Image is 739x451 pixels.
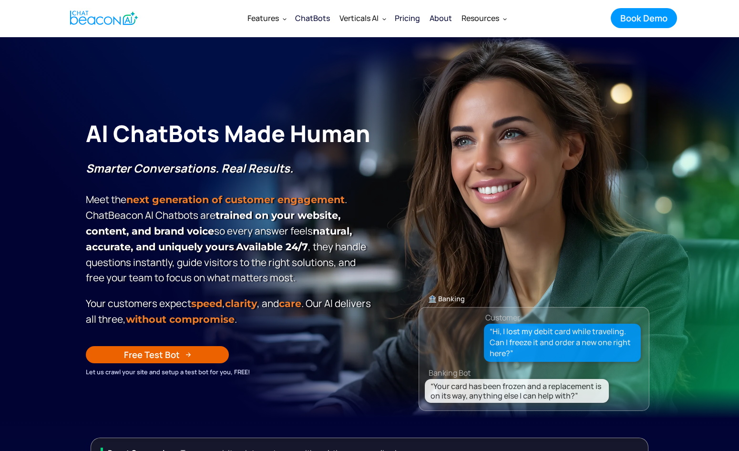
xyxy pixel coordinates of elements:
span: without compromise [126,313,235,325]
div: Book Demo [620,12,667,24]
strong: speed [191,297,222,309]
a: Free Test Bot [86,346,229,363]
img: Dropdown [503,17,507,20]
strong: next generation of customer engagement [126,194,345,205]
a: home [62,6,144,30]
h1: AI ChatBots Made Human [86,118,374,149]
div: Resources [462,11,499,25]
div: ChatBots [295,11,330,25]
a: ChatBots [290,6,335,31]
div: Customer [485,311,520,324]
div: Verticals AI [335,7,390,30]
div: Pricing [395,11,420,25]
div: Features [243,7,290,30]
div: About [430,11,452,25]
div: Let us crawl your site and setup a test bot for you, FREE! [86,367,374,377]
img: Dropdown [382,17,386,20]
div: 🏦 Banking [419,292,649,306]
img: Arrow [185,352,191,358]
div: Features [247,11,279,25]
a: Pricing [390,6,425,31]
a: Book Demo [611,8,677,28]
a: About [425,6,457,31]
p: Meet the . ChatBeacon Al Chatbots are so every answer feels , they handle questions instantly, gu... [86,161,374,285]
strong: Available 24/7 [236,241,308,253]
div: Verticals AI [339,11,379,25]
div: “Hi, I lost my debit card while traveling. Can I freeze it and order a new one right here?” [490,326,636,359]
div: Resources [457,7,511,30]
p: Your customers expect , , and . Our Al delivers all three, . [86,296,374,327]
strong: Smarter Conversations. Real Results. [86,160,293,176]
img: Dropdown [283,17,287,20]
div: Free Test Bot [124,348,180,361]
span: care [279,297,301,309]
span: clarity [225,297,257,309]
